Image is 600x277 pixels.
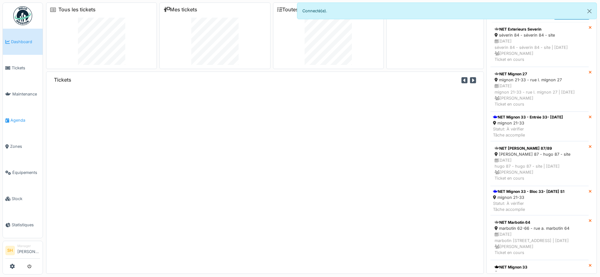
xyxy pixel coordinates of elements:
[493,200,564,212] div: Statut: À vérifier Tâche accomplie
[12,91,40,97] span: Maintenance
[3,159,43,186] a: Équipements
[54,77,71,83] h6: Tickets
[3,212,43,238] a: Statistiques
[12,170,40,176] span: Équipements
[12,196,40,202] span: Stock
[495,151,585,157] div: [PERSON_NAME] 87 - hugo 87 - site
[3,29,43,55] a: Dashboard
[490,215,589,260] a: NET Marbotin 64 marbotin 62-66 - rue a. marbotin 64 [DATE]marbotin [STREET_ADDRESS] | [DATE] [PER...
[490,22,589,67] a: NET Exterieurs Severin séverin 84 - séverin 84 - site [DATE]séverin 84 - séverin 84 - site | [DAT...
[490,141,589,186] a: NET [PERSON_NAME] 87/89 [PERSON_NAME] 87 - hugo 87 - site [DATE]hugo 87 - hugo 87 - site | [DATE]...
[495,32,585,38] div: séverin 84 - séverin 84 - site
[495,38,585,62] div: [DATE] séverin 84 - séverin 84 - site | [DATE] [PERSON_NAME] Ticket en cours
[5,244,40,259] a: SH Manager[PERSON_NAME]
[3,55,43,81] a: Tickets
[495,71,585,77] div: NET Mignon 27
[495,220,585,225] div: NET Marbotin 64
[3,186,43,212] a: Stock
[493,189,564,194] div: NET Mignon 33 - Bloc 33- [DATE] S1
[17,244,40,257] li: [PERSON_NAME]
[11,39,40,45] span: Dashboard
[490,67,589,112] a: NET Mignon 27 mignon 21-33 - rue l. mignon 27 [DATE]mignon 21-33 - rue l. mignon 27 | [DATE] [PER...
[495,231,585,256] div: [DATE] marbotin [STREET_ADDRESS] | [DATE] [PERSON_NAME] Ticket en cours
[582,3,597,20] button: Close
[5,246,15,255] li: SH
[495,157,585,182] div: [DATE] hugo 87 - hugo 87 - site | [DATE] [PERSON_NAME] Ticket en cours
[493,114,563,120] div: NET Mignon 33 - Entrée 33- [DATE]
[163,7,197,13] a: Mes tickets
[495,146,585,151] div: NET [PERSON_NAME] 87/89
[297,3,597,19] div: Connecté(e).
[493,120,563,126] div: mignon 21-33
[495,83,585,107] div: [DATE] mignon 21-33 - rue l. mignon 27 | [DATE] [PERSON_NAME] Ticket en cours
[10,143,40,149] span: Zones
[495,270,585,276] div: mignon 21-33 - rue l. mignon 33
[17,244,40,248] div: Manager
[495,225,585,231] div: marbotin 62-66 - rue a. marbotin 64
[277,7,324,13] a: Toutes les tâches
[490,112,589,141] a: NET Mignon 33 - Entrée 33- [DATE] mignon 21-33 Statut: À vérifierTâche accomplie
[12,222,40,228] span: Statistiques
[493,126,563,138] div: Statut: À vérifier Tâche accomplie
[495,264,585,270] div: NET Mignon 33
[58,7,96,13] a: Tous les tickets
[10,117,40,123] span: Agenda
[495,77,585,83] div: mignon 21-33 - rue l. mignon 27
[493,194,564,200] div: mignon 21-33
[13,6,32,25] img: Badge_color-CXgf-gQk.svg
[495,26,585,32] div: NET Exterieurs Severin
[3,133,43,159] a: Zones
[3,81,43,107] a: Maintenance
[3,107,43,133] a: Agenda
[12,65,40,71] span: Tickets
[490,186,589,216] a: NET Mignon 33 - Bloc 33- [DATE] S1 mignon 21-33 Statut: À vérifierTâche accomplie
